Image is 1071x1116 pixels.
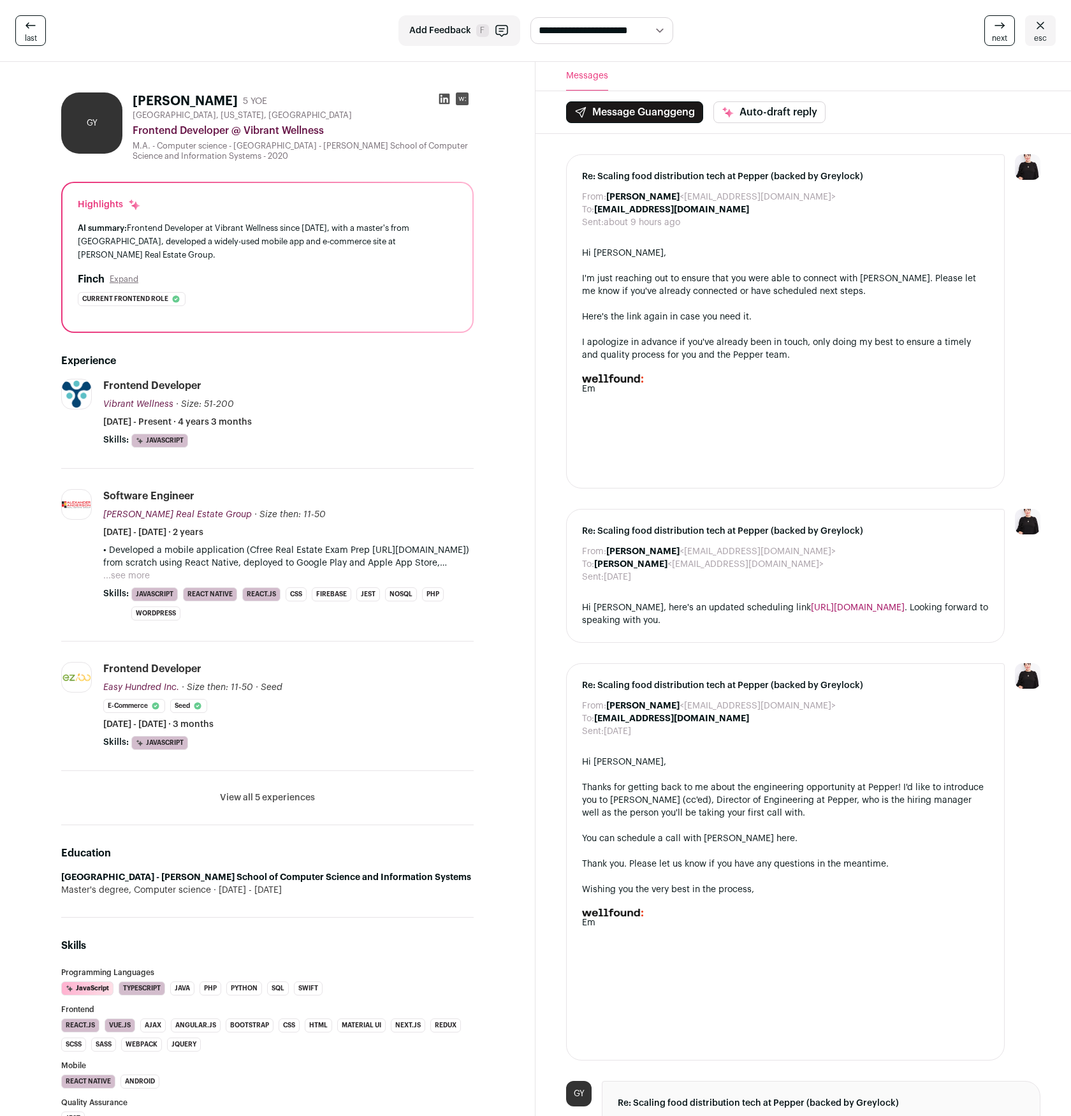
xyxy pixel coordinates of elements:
div: Highlights [78,198,141,211]
li: Seed [170,699,207,713]
li: CSS [286,587,307,601]
h2: Finch [78,272,105,287]
div: Frontend Developer [103,662,201,676]
div: Em [582,916,989,929]
span: [DATE] - [DATE] · 2 years [103,526,203,539]
span: Current frontend role [82,293,168,305]
li: PHP [422,587,444,601]
div: . [582,832,989,845]
span: F [476,24,489,37]
li: Firebase [312,587,351,601]
dd: <[EMAIL_ADDRESS][DOMAIN_NAME]> [606,700,836,712]
li: JavaScript [131,587,178,601]
button: Messages [566,62,608,91]
img: 9240684-medium_jpg [1015,663,1040,689]
dt: To: [582,712,594,725]
img: AD_4nXd8mXtZXxLy6BW5oWOQUNxoLssU3evVOmElcTYOe9Q6vZR7bHgrarcpre-H0wWTlvQlXrfX4cJrmfo1PaFpYlo0O_KYH... [582,909,643,917]
div: Frontend Developer at Vibrant Wellness since [DATE], with a master's from [GEOGRAPHIC_DATA], deve... [78,221,457,261]
span: Re: Scaling food distribution tech at Pepper (backed by Greylock) [618,1097,1024,1110]
span: · Size: 51-200 [176,400,234,409]
li: Android [120,1075,159,1089]
b: [EMAIL_ADDRESS][DOMAIN_NAME] [594,205,749,214]
h3: Frontend [61,1006,474,1013]
img: 9240684-medium_jpg [1015,509,1040,534]
span: Re: Scaling food distribution tech at Pepper (backed by Greylock) [582,170,989,183]
span: Re: Scaling food distribution tech at Pepper (backed by Greylock) [582,525,989,538]
dt: To: [582,203,594,216]
b: [PERSON_NAME] [606,547,680,556]
b: [PERSON_NAME] [606,701,680,710]
div: Master's degree, Computer science [61,884,474,897]
dd: [DATE] [604,725,631,738]
li: HTML [305,1018,332,1032]
li: TypeScript [119,981,165,995]
div: Wishing you the very best in the process, [582,883,989,896]
button: ...see more [103,569,150,582]
li: React.js [242,587,280,601]
h2: Skills [61,938,474,953]
img: dcd0bc32e2bd9c6d8fddd20793f43334d077b5bc800073acf663492e9b614e07.png [62,501,91,508]
span: · [256,681,258,694]
li: Next.js [391,1018,425,1032]
a: You can schedule a call with [PERSON_NAME] here [582,834,795,843]
span: [DATE] - [DATE] [211,884,282,897]
span: Re: Scaling food distribution tech at Pepper (backed by Greylock) [582,679,989,692]
button: Message Guanggeng [566,101,703,123]
li: Vue.js [105,1018,135,1032]
li: Jest [356,587,380,601]
span: Skills: [103,434,129,446]
div: Hi [PERSON_NAME], [582,756,989,768]
h3: Quality Assurance [61,1099,474,1106]
span: [GEOGRAPHIC_DATA], [US_STATE], [GEOGRAPHIC_DATA] [133,110,352,121]
button: Add Feedback F [398,15,520,46]
span: [DATE] - [DATE] · 3 months [103,718,214,731]
li: PHP [200,981,221,995]
span: · Size then: 11-50 [182,683,253,692]
span: AI summary: [78,224,127,232]
p: • Developed a mobile application (Cfree Real Estate Exam Prep [URL][DOMAIN_NAME]) from scratch us... [103,544,474,569]
li: Python [226,981,262,995]
li: JavaScript [131,736,188,750]
li: SCSS [61,1038,86,1052]
div: Thanks for getting back to me about the engineering opportunity at Pepper! I'd like to introduce ... [582,781,989,819]
span: Add Feedback [409,24,471,37]
li: jQuery [167,1038,201,1052]
a: esc [1025,15,1056,46]
h1: [PERSON_NAME] [133,92,238,110]
button: Auto-draft reply [713,101,826,123]
div: I'm just reaching out to ensure that you were able to connect with [PERSON_NAME]. Please let me k... [582,272,989,298]
dd: about 9 hours ago [604,216,680,229]
span: · Size then: 11-50 [254,510,326,519]
dt: From: [582,545,606,558]
dt: Sent: [582,216,604,229]
li: React.js [61,1018,99,1032]
a: next [984,15,1015,46]
li: Java [170,981,194,995]
li: Ajax [140,1018,166,1032]
li: JavaScript [131,434,188,448]
a: [URL][DOMAIN_NAME] [811,603,905,612]
li: Material UI [337,1018,386,1032]
dd: <[EMAIL_ADDRESS][DOMAIN_NAME]> [606,191,836,203]
span: Vibrant Wellness [103,400,173,409]
div: Software Engineer [103,489,194,503]
div: Hi [PERSON_NAME], [582,247,989,260]
h3: Mobile [61,1062,474,1069]
dt: From: [582,191,606,203]
dt: From: [582,700,606,712]
a: last [15,15,46,46]
li: E-commerce [103,699,165,713]
span: [DATE] - Present · 4 years 3 months [103,416,252,429]
b: [EMAIL_ADDRESS][DOMAIN_NAME] [594,714,749,723]
li: NoSQL [385,587,417,601]
div: Thank you. Please let us know if you have any questions in the meantime. [582,858,989,870]
dd: [DATE] [604,571,631,584]
div: Hi [PERSON_NAME], here's an updated scheduling link . Looking forward to speaking with you. [582,601,989,627]
div: Frontend Developer [103,379,201,393]
li: Redux [430,1018,461,1032]
span: esc [1034,33,1047,43]
li: Sass [91,1038,116,1052]
span: Skills: [103,587,129,600]
b: [PERSON_NAME] [594,560,667,569]
img: AD_4nXd8mXtZXxLy6BW5oWOQUNxoLssU3evVOmElcTYOe9Q6vZR7bHgrarcpre-H0wWTlvQlXrfX4cJrmfo1PaFpYlo0O_KYH... [582,374,643,383]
